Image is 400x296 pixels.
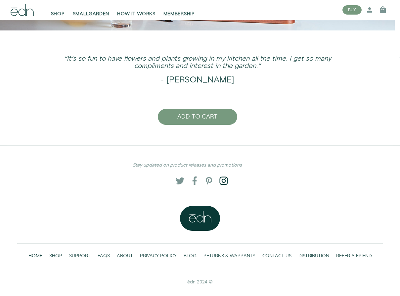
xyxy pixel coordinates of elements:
a: SHOP [47,3,69,17]
a: DISTRIBUTION [295,249,333,263]
a: HOW IT WORKS [113,3,159,17]
span: RETURNS & WARRANTY [203,253,255,259]
span: PRIVACY POLICY [140,253,177,259]
span: BLOG [184,253,197,259]
h3: “It's so fun to have flowers and plants growing in my kitchen all the time. I get so many complim... [48,55,347,70]
span: SMALLGARDEN [73,11,110,17]
a: CONTACT US [259,249,295,263]
span: FAQS [98,253,110,259]
span: REFER A FRIEND [336,253,372,259]
span: HOW IT WORKS [117,11,155,17]
a: BLOG [180,249,200,263]
a: SHOP [46,249,66,263]
span: MEMBERSHIP [163,11,195,17]
span: SHOP [49,253,62,259]
a: REFER A FRIEND [333,249,375,263]
span: DISTRIBUTION [298,253,329,259]
button: Click here [185,138,210,145]
a: RETURNS & WARRANTY [200,249,259,263]
span: CONTACT US [262,253,291,259]
span: ABOUT [117,253,133,259]
span: SUPPORT [69,253,91,259]
span: ēdn 2024 © [187,279,213,285]
a: PRIVACY POLICY [136,249,180,263]
a: FAQS [94,249,113,263]
a: SUPPORT [66,249,94,263]
a: SMALLGARDEN [69,3,113,17]
button: ADD TO CART [158,109,237,125]
span: HOME [28,253,42,259]
button: BUY [342,5,362,15]
a: MEMBERSHIP [159,3,199,17]
a: ABOUT [113,249,136,263]
h2: - [PERSON_NAME] [48,75,347,84]
a: HOME [25,249,46,263]
span: SHOP [51,11,65,17]
em: Stay updated on product releases and promotions [133,162,242,169]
